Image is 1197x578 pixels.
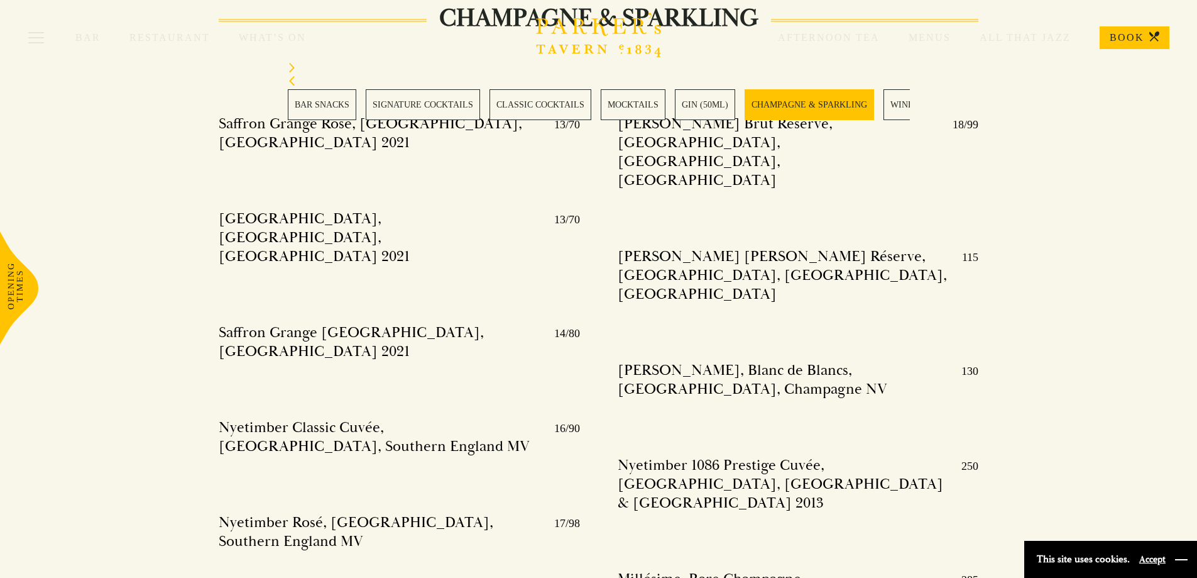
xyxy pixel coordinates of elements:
[542,513,580,551] p: 17/98
[542,209,580,266] p: 13/70
[618,361,949,399] h4: [PERSON_NAME], Blanc de Blancs, [GEOGRAPHIC_DATA], Champagne NV
[288,76,910,89] div: Previous slide
[949,361,978,399] p: 130
[489,89,591,120] a: 3 / 28
[366,89,480,120] a: 2 / 28
[542,418,580,456] p: 16/90
[949,456,978,513] p: 250
[675,89,735,120] a: 5 / 28
[618,114,941,190] h4: [PERSON_NAME] Brut Réserve, [GEOGRAPHIC_DATA], [GEOGRAPHIC_DATA], [GEOGRAPHIC_DATA]
[1175,553,1188,566] button: Close and accept
[219,418,542,456] h4: Nyetimber Classic Cuvée, [GEOGRAPHIC_DATA], Southern England MV
[1139,553,1166,565] button: Accept
[618,247,950,304] h4: [PERSON_NAME] [PERSON_NAME] Réserve, [GEOGRAPHIC_DATA], [GEOGRAPHIC_DATA], [GEOGRAPHIC_DATA]
[219,513,542,551] h4: Nyetimber Rosé, [GEOGRAPHIC_DATA], Southern England MV
[601,89,665,120] a: 4 / 28
[940,114,978,190] p: 18/99
[618,456,949,513] h4: Nyetimber 1086 Prestige Cuvée, [GEOGRAPHIC_DATA], [GEOGRAPHIC_DATA] & [GEOGRAPHIC_DATA] 2013
[745,89,874,120] a: 6 / 28
[542,323,580,361] p: 14/80
[219,323,542,361] h4: Saffron Grange [GEOGRAPHIC_DATA], [GEOGRAPHIC_DATA] 2021
[949,247,978,304] p: 115
[288,89,356,120] a: 1 / 28
[219,209,542,266] h4: [GEOGRAPHIC_DATA], [GEOGRAPHIC_DATA], [GEOGRAPHIC_DATA] 2021
[1037,550,1130,569] p: This site uses cookies.
[883,89,926,120] a: 7 / 28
